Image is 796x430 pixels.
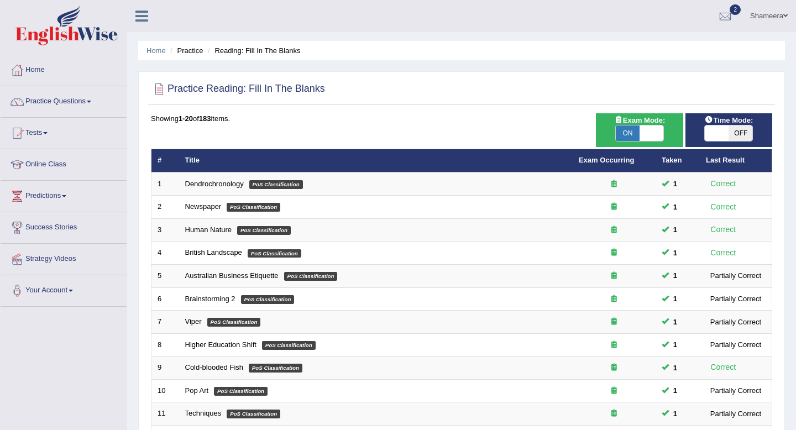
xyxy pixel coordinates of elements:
div: Correct [706,177,741,190]
td: 11 [151,402,179,426]
th: Taken [656,149,700,172]
em: PoS Classification [262,341,316,350]
span: You can still take this question [669,316,682,328]
a: Higher Education Shift [185,340,256,349]
th: # [151,149,179,172]
div: Exam occurring question [579,225,650,235]
div: Correct [706,361,741,374]
a: Australian Business Etiquette [185,271,279,280]
span: You can still take this question [669,224,682,235]
span: ON [616,125,640,141]
div: Exam occurring question [579,294,650,305]
td: 7 [151,311,179,334]
a: Practice Questions [1,86,127,114]
span: OFF [729,125,752,141]
em: PoS Classification [237,226,291,235]
div: Show exams occurring in exams [596,113,683,147]
span: Time Mode: [700,114,757,126]
a: Success Stories [1,212,127,240]
b: 183 [199,114,211,123]
div: Exam occurring question [579,363,650,373]
div: Correct [706,201,741,213]
span: You can still take this question [669,178,682,190]
em: PoS Classification [207,318,261,327]
div: Partially Correct [706,408,766,419]
div: Partially Correct [706,339,766,350]
div: Exam occurring question [579,179,650,190]
div: Exam occurring question [579,317,650,327]
span: 2 [730,4,741,15]
b: 1-20 [179,114,193,123]
div: Exam occurring question [579,248,650,258]
a: Online Class [1,149,127,177]
div: Correct [706,247,741,259]
em: PoS Classification [241,295,295,304]
a: Predictions [1,181,127,208]
em: PoS Classification [227,410,280,418]
th: Last Result [700,149,772,172]
div: Correct [706,223,741,236]
span: You can still take this question [669,362,682,374]
span: You can still take this question [669,293,682,305]
td: 2 [151,196,179,219]
a: Dendrochronology [185,180,244,188]
span: You can still take this question [669,201,682,213]
a: Human Nature [185,226,232,234]
td: 10 [151,379,179,402]
a: Exam Occurring [579,156,634,164]
td: 9 [151,356,179,380]
a: Home [1,55,127,82]
div: Partially Correct [706,293,766,305]
li: Practice [167,45,203,56]
td: 6 [151,287,179,311]
span: You can still take this question [669,270,682,281]
div: Partially Correct [706,316,766,328]
div: Partially Correct [706,270,766,281]
a: Cold-blooded Fish [185,363,244,371]
td: 5 [151,265,179,288]
em: PoS Classification [248,249,301,258]
em: PoS Classification [249,180,303,189]
li: Reading: Fill In The Blanks [205,45,300,56]
em: PoS Classification [227,203,280,212]
a: Home [146,46,166,55]
a: Pop Art [185,386,209,395]
div: Exam occurring question [579,271,650,281]
div: Exam occurring question [579,408,650,419]
a: Brainstorming 2 [185,295,235,303]
span: Exam Mode: [610,114,669,126]
span: You can still take this question [669,247,682,259]
th: Title [179,149,573,172]
a: Viper [185,317,202,326]
a: Tests [1,118,127,145]
td: 1 [151,172,179,196]
h2: Practice Reading: Fill In The Blanks [151,81,325,97]
div: Exam occurring question [579,202,650,212]
span: You can still take this question [669,408,682,419]
a: Newspaper [185,202,222,211]
a: Your Account [1,275,127,303]
a: British Landscape [185,248,242,256]
span: You can still take this question [669,385,682,396]
a: Strategy Videos [1,244,127,271]
td: 4 [151,242,179,265]
div: Exam occurring question [579,386,650,396]
div: Showing of items. [151,113,772,124]
a: Techniques [185,409,222,417]
em: PoS Classification [284,272,338,281]
td: 8 [151,333,179,356]
div: Partially Correct [706,385,766,396]
em: PoS Classification [249,364,302,373]
span: You can still take this question [669,339,682,350]
td: 3 [151,218,179,242]
div: Exam occurring question [579,340,650,350]
em: PoS Classification [214,387,268,396]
